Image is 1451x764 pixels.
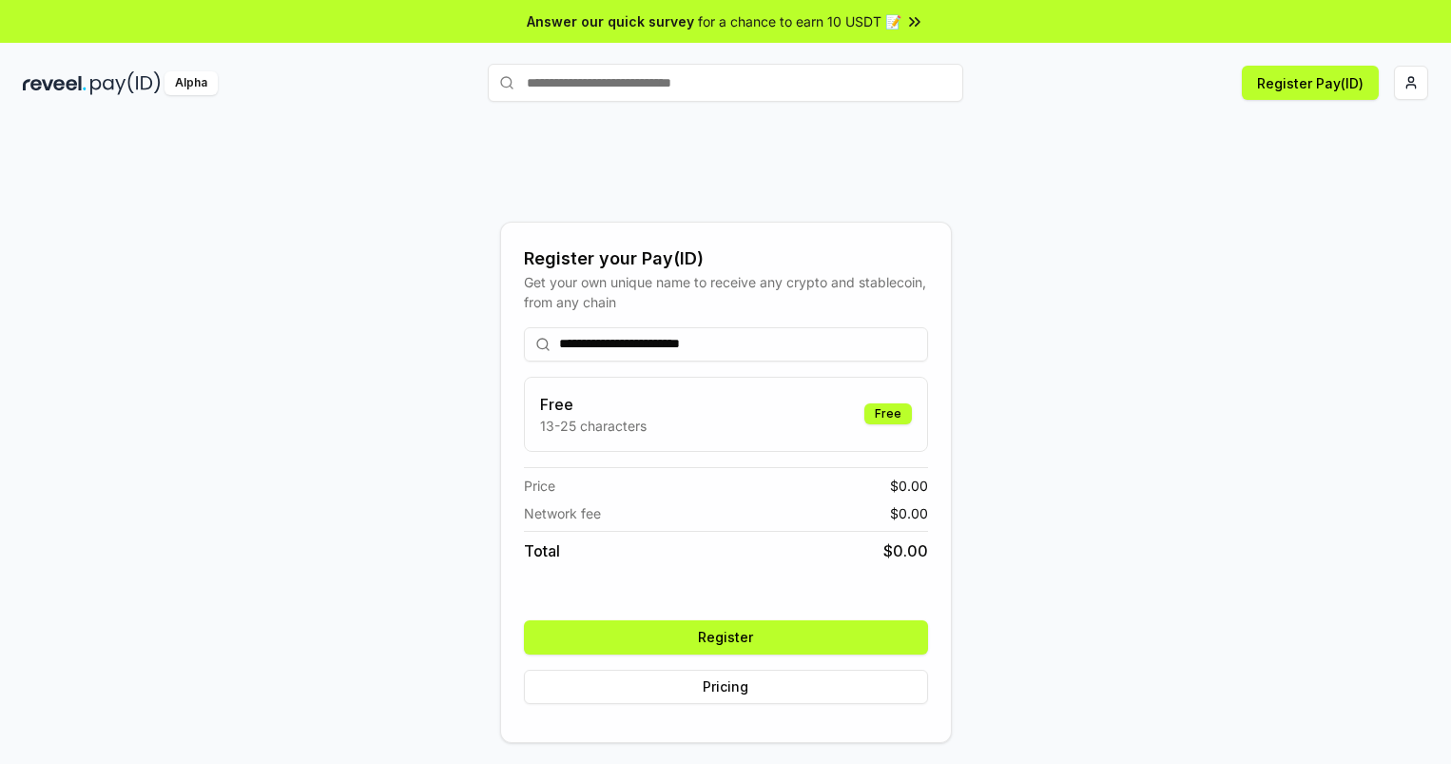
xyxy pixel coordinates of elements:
[698,11,901,31] span: for a chance to earn 10 USDT 📝
[164,71,218,95] div: Alpha
[524,503,601,523] span: Network fee
[524,245,928,272] div: Register your Pay(ID)
[524,476,555,496] span: Price
[1242,66,1379,100] button: Register Pay(ID)
[524,539,560,562] span: Total
[23,71,87,95] img: reveel_dark
[527,11,694,31] span: Answer our quick survey
[890,503,928,523] span: $ 0.00
[524,670,928,704] button: Pricing
[524,620,928,655] button: Register
[864,403,912,424] div: Free
[524,272,928,312] div: Get your own unique name to receive any crypto and stablecoin, from any chain
[883,539,928,562] span: $ 0.00
[540,416,647,436] p: 13-25 characters
[890,476,928,496] span: $ 0.00
[540,393,647,416] h3: Free
[90,71,161,95] img: pay_id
